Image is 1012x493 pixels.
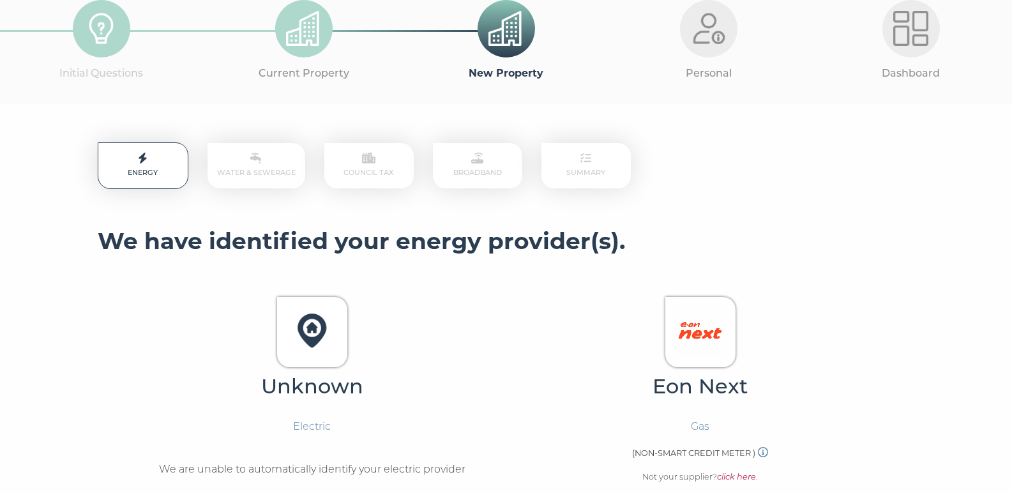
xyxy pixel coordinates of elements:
p: Current Property [202,65,405,82]
p: Electric [293,418,331,435]
img: Personal-Light.png [691,11,726,46]
img: Previous-Property.png [488,11,524,46]
p: Gas [691,418,709,435]
p: We are unable to automatically identify your electric provider [159,461,465,478]
p: Council Tax [324,143,414,188]
h4: Unknown [120,374,504,399]
p: Dashboard [810,65,1012,82]
h4: Eon Next [508,374,893,399]
p: Water & Sewerage [208,143,305,188]
img: Previous-Property.png [286,11,321,46]
img: TMB Logo [285,303,339,358]
img: Eon Next Logo [673,303,727,358]
p: Personal [607,65,810,82]
p: Energy [98,142,188,189]
span: (NON-SMART CREDIT METER ) [632,448,755,458]
p: Broadband [433,143,522,188]
a: click here [717,472,756,482]
p: Not your supplier? . [642,471,758,484]
h3: We have identified your energy provider(s). [98,227,915,255]
img: Dashboard-Light.png [893,11,928,46]
p: Summary [541,143,631,188]
p: New Property [405,65,607,82]
img: Initial-Questions-Icon.png [84,11,119,46]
